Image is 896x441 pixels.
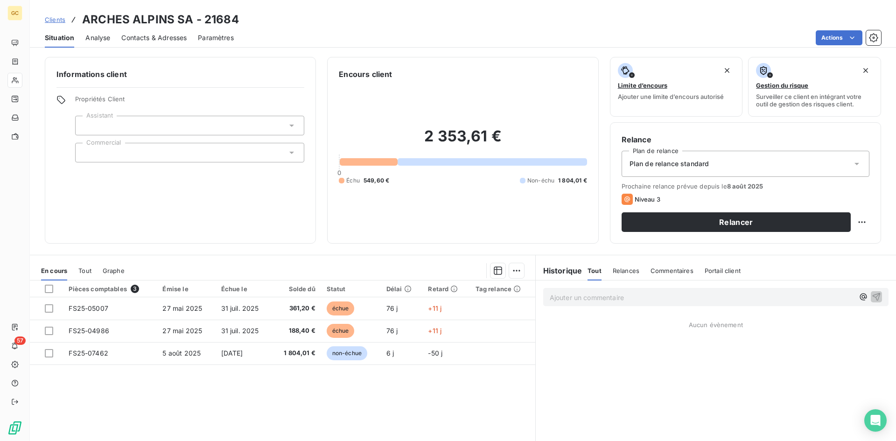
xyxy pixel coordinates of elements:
[386,327,398,335] span: 76 j
[69,285,151,293] div: Pièces comptables
[103,267,125,274] span: Graphe
[622,134,869,145] h6: Relance
[162,327,202,335] span: 27 mai 2025
[428,349,442,357] span: -50 j
[588,267,602,274] span: Tout
[162,285,210,293] div: Émise le
[83,121,91,130] input: Ajouter une valeur
[622,212,851,232] button: Relancer
[162,304,202,312] span: 27 mai 2025
[428,285,464,293] div: Retard
[618,93,724,100] span: Ajouter une limite d’encours autorisé
[618,82,667,89] span: Limite d’encours
[635,196,660,203] span: Niveau 3
[221,285,266,293] div: Échue le
[727,182,763,190] span: 8 août 2025
[613,267,639,274] span: Relances
[221,327,259,335] span: 31 juil. 2025
[527,176,554,185] span: Non-échu
[69,327,109,335] span: FS25-04986
[428,327,441,335] span: +11 j
[428,304,441,312] span: +11 j
[121,33,187,42] span: Contacts & Adresses
[651,267,693,274] span: Commentaires
[622,182,869,190] span: Prochaine relance prévue depuis le
[45,15,65,24] a: Clients
[56,69,304,80] h6: Informations client
[327,285,375,293] div: Statut
[756,93,873,108] span: Surveiller ce client en intégrant votre outil de gestion des risques client.
[277,285,315,293] div: Solde dû
[816,30,862,45] button: Actions
[610,57,743,117] button: Limite d’encoursAjouter une limite d’encours autorisé
[45,16,65,23] span: Clients
[277,349,315,358] span: 1 804,01 €
[339,69,392,80] h6: Encours client
[327,324,355,338] span: échue
[630,159,709,168] span: Plan de relance standard
[277,304,315,313] span: 361,20 €
[78,267,91,274] span: Tout
[364,176,389,185] span: 549,60 €
[277,326,315,336] span: 188,40 €
[7,420,22,435] img: Logo LeanPay
[339,127,587,155] h2: 2 353,61 €
[41,267,67,274] span: En cours
[221,304,259,312] span: 31 juil. 2025
[327,346,367,360] span: non-échue
[14,336,26,345] span: 57
[82,11,239,28] h3: ARCHES ALPINS SA - 21684
[83,148,91,157] input: Ajouter une valeur
[75,95,304,108] span: Propriétés Client
[346,176,360,185] span: Échu
[7,6,22,21] div: GC
[386,349,394,357] span: 6 j
[864,409,887,432] div: Open Intercom Messenger
[689,321,743,329] span: Aucun évènement
[327,301,355,315] span: échue
[131,285,139,293] span: 3
[162,349,201,357] span: 5 août 2025
[337,169,341,176] span: 0
[69,304,108,312] span: FS25-05007
[221,349,243,357] span: [DATE]
[45,33,74,42] span: Situation
[198,33,234,42] span: Paramètres
[476,285,530,293] div: Tag relance
[558,176,587,185] span: 1 804,01 €
[536,265,582,276] h6: Historique
[386,285,417,293] div: Délai
[748,57,881,117] button: Gestion du risqueSurveiller ce client en intégrant votre outil de gestion des risques client.
[85,33,110,42] span: Analyse
[705,267,741,274] span: Portail client
[386,304,398,312] span: 76 j
[69,349,108,357] span: FS25-07462
[756,82,808,89] span: Gestion du risque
